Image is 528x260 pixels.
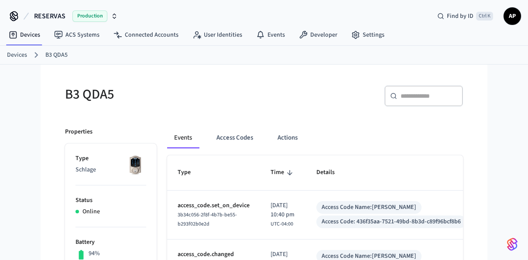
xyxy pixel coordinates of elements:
span: Find by ID [447,12,473,21]
a: Devices [7,51,27,60]
button: Actions [271,127,305,148]
a: Settings [344,27,391,43]
div: Find by IDCtrl K [430,8,500,24]
p: 94% [89,249,100,258]
span: 3b34c056-2f8f-4b7b-be55-b293f02b0e2d [178,211,237,228]
div: America/La_Paz [271,201,295,228]
p: access_code.set_on_device [178,201,250,210]
span: UTC-04:00 [271,220,293,228]
p: Type [75,154,146,163]
div: Access Code Name: [PERSON_NAME] [322,203,416,212]
span: [DATE] 10:40 pm [271,201,295,219]
p: Schlage [75,165,146,174]
span: Ctrl K [476,12,493,21]
a: Connected Accounts [106,27,185,43]
span: Production [72,10,107,22]
a: Developer [292,27,344,43]
p: access_code.changed [178,250,250,259]
span: AP [504,8,520,24]
img: Schlage Sense Smart Deadbolt with Camelot Trim, Front [124,154,146,176]
p: Online [82,207,100,216]
div: ant example [167,127,463,148]
a: Devices [2,27,47,43]
div: Access Code: 436f35aa-7521-49bd-8b3d-c89f96bcf8b6 [322,217,461,226]
span: RESERVAS [34,11,65,21]
p: Properties [65,127,93,137]
button: AP [504,7,521,25]
img: SeamLogoGradient.69752ec5.svg [507,237,518,251]
a: User Identities [185,27,249,43]
p: Battery [75,238,146,247]
span: Time [271,166,295,179]
p: Status [75,196,146,205]
a: ACS Systems [47,27,106,43]
button: Access Codes [209,127,260,148]
button: Events [167,127,199,148]
h5: B3 QDA5 [65,86,259,103]
span: Details [316,166,346,179]
a: Events [249,27,292,43]
a: B3 QDA5 [45,51,68,60]
span: Type [178,166,202,179]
